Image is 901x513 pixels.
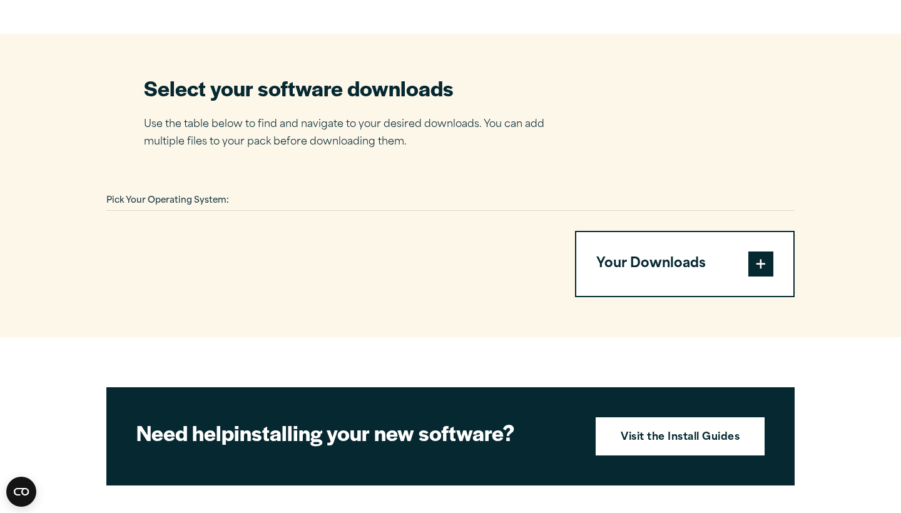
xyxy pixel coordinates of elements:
span: Pick Your Operating System: [106,196,229,205]
a: Visit the Install Guides [596,417,765,456]
strong: Need help [136,417,234,447]
h2: installing your new software? [136,419,574,447]
strong: Visit the Install Guides [621,430,740,446]
h2: Select your software downloads [144,74,563,102]
p: Use the table below to find and navigate to your desired downloads. You can add multiple files to... [144,116,563,152]
button: Open CMP widget [6,477,36,507]
button: Your Downloads [576,232,793,296]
